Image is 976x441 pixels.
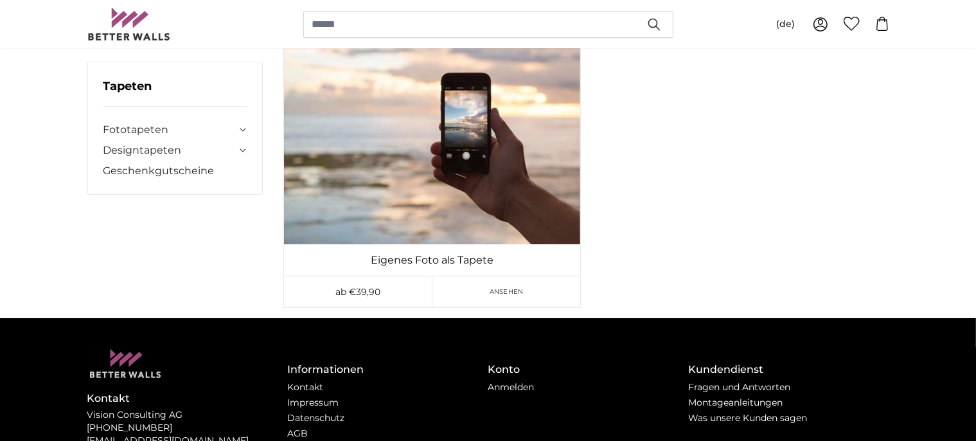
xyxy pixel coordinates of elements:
button: (de) [766,13,805,36]
a: Kontakt [288,381,324,393]
summary: Designtapeten [103,143,247,158]
a: Fragen und Antworten [689,381,791,393]
a: Impressum [288,397,339,408]
h4: Kontakt [87,391,288,406]
a: Was unsere Kunden sagen [689,412,808,424]
a: AGB [288,428,308,439]
summary: Fototapeten [103,122,247,138]
a: Geschenkgutscheine [103,163,247,179]
a: Ansehen [432,276,581,307]
a: Designtapeten [103,143,237,158]
a: Eigenes Foto als Tapete [287,253,578,268]
span: ab €39,90 [335,286,380,298]
a: Datenschutz [288,412,345,424]
h4: Kundendienst [689,362,889,377]
a: Fototapeten [103,122,237,138]
h4: Informationen [288,362,488,377]
a: Montageanleitungen [689,397,783,408]
h4: Konto [488,362,689,377]
span: Ansehen [490,287,524,296]
a: Anmelden [488,381,535,393]
img: Betterwalls [87,8,171,40]
h3: Tapeten [103,78,247,107]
